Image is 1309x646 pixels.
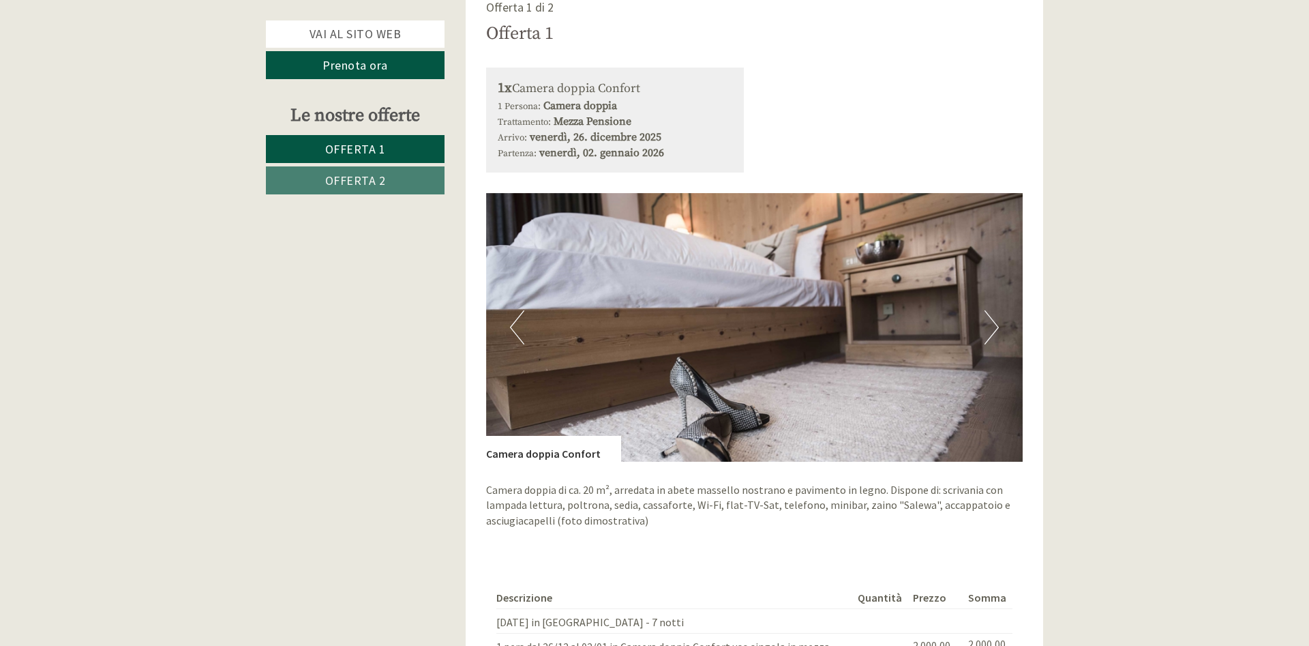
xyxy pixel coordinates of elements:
[496,587,853,608] th: Descrizione
[498,117,551,128] small: Trattamento:
[486,436,621,462] div: Camera doppia Confort
[510,310,524,344] button: Previous
[963,587,1012,608] th: Somma
[266,51,445,79] a: Prenota ora
[325,173,386,188] span: Offerta 2
[325,141,386,157] span: Offerta 1
[486,193,1023,462] img: image
[543,99,617,113] b: Camera doppia
[498,80,512,97] b: 1x
[852,587,907,608] th: Quantità
[266,103,445,128] div: Le nostre offerte
[486,482,1023,529] p: Camera doppia di ca. 20 m², arredata in abete massello nostrano e pavimento in legno. Dispone di:...
[496,608,853,633] td: [DATE] in [GEOGRAPHIC_DATA] - 7 notti
[554,115,631,128] b: Mezza Pensione
[498,132,527,144] small: Arrivo:
[907,587,963,608] th: Prezzo
[984,310,999,344] button: Next
[486,21,554,46] div: Offerta 1
[266,20,445,48] a: Vai al sito web
[498,79,733,99] div: Camera doppia Confort
[498,101,541,113] small: 1 Persona:
[539,146,664,160] b: venerdì, 02. gennaio 2026
[530,130,661,144] b: venerdì, 26. dicembre 2025
[498,148,537,160] small: Partenza:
